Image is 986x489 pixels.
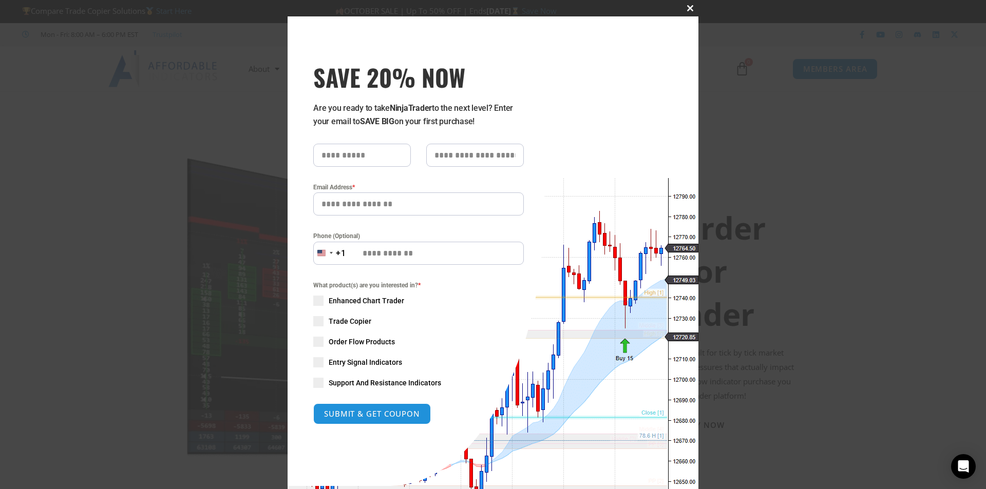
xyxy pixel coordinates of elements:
label: Email Address [313,182,524,192]
h3: SAVE 20% NOW [313,63,524,91]
span: Support And Resistance Indicators [329,378,441,388]
label: Trade Copier [313,316,524,326]
div: Open Intercom Messenger [951,454,976,479]
strong: NinjaTrader [390,103,432,113]
span: Enhanced Chart Trader [329,296,404,306]
p: Are you ready to take to the next level? Enter your email to on your first purchase! [313,102,524,128]
span: Order Flow Products [329,337,395,347]
span: Trade Copier [329,316,371,326]
label: Phone (Optional) [313,231,524,241]
span: Entry Signal Indicators [329,357,402,367]
button: Selected country [313,242,346,265]
strong: SAVE BIG [360,116,394,126]
div: +1 [336,247,346,260]
span: What product(s) are you interested in? [313,280,524,290]
label: Entry Signal Indicators [313,357,524,367]
button: SUBMIT & GET COUPON [313,403,431,424]
label: Order Flow Products [313,337,524,347]
label: Support And Resistance Indicators [313,378,524,388]
label: Enhanced Chart Trader [313,296,524,306]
